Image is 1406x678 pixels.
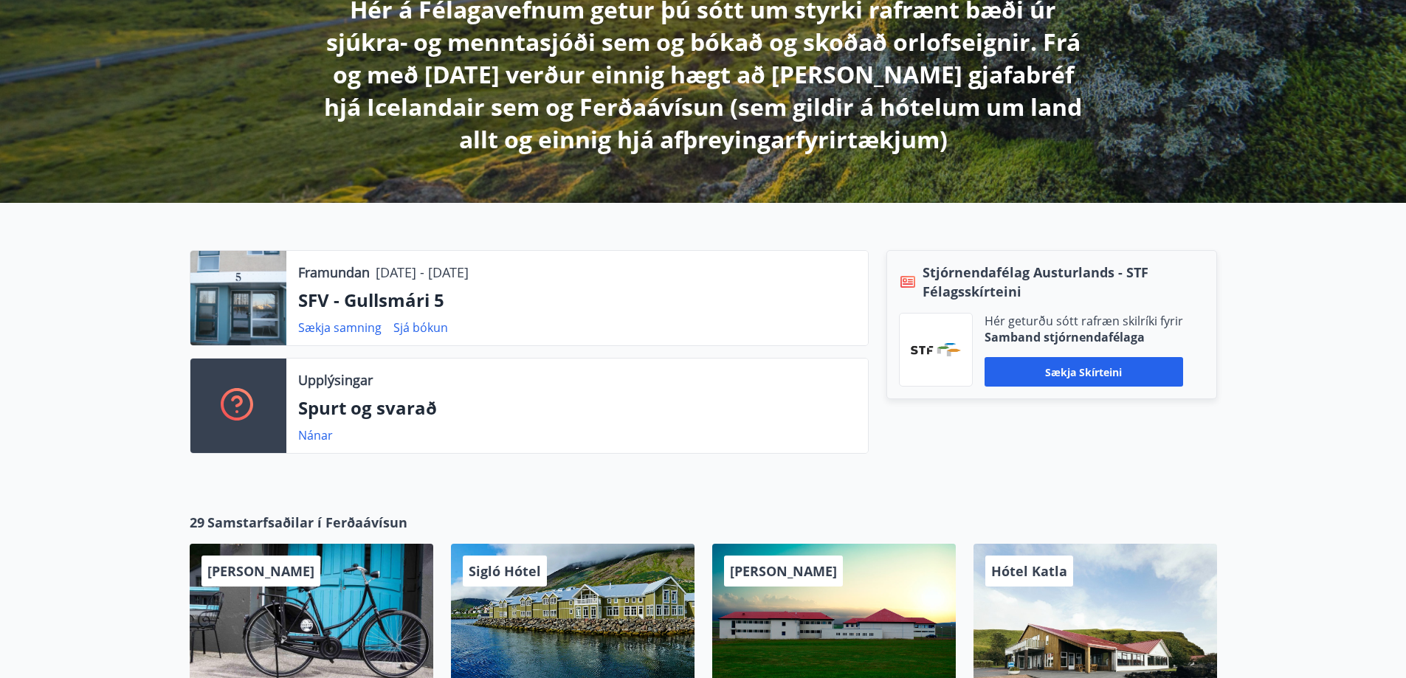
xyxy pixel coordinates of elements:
[207,513,407,532] span: Samstarfsaðilar í Ferðaávísun
[991,562,1067,580] span: Hótel Katla
[298,427,333,443] a: Nánar
[911,343,961,356] img: vjCaq2fThgY3EUYqSgpjEiBg6WP39ov69hlhuPVN.png
[298,288,856,313] p: SFV - Gullsmári 5
[923,263,1205,301] span: Stjórnendafélag Austurlands - STF Félagsskírteini
[298,319,382,336] a: Sækja samning
[393,319,448,336] a: Sjá bókun
[985,313,1183,329] p: Hér geturðu sótt rafræn skilríki fyrir
[985,357,1183,387] button: Sækja skírteini
[207,562,314,580] span: [PERSON_NAME]
[298,370,373,390] p: Upplýsingar
[298,263,370,282] p: Framundan
[376,263,469,282] p: [DATE] - [DATE]
[298,395,856,421] p: Spurt og svarað
[730,562,837,580] span: [PERSON_NAME]
[469,562,541,580] span: Sigló Hótel
[190,513,204,532] span: 29
[985,329,1183,345] p: Samband stjórnendafélaga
